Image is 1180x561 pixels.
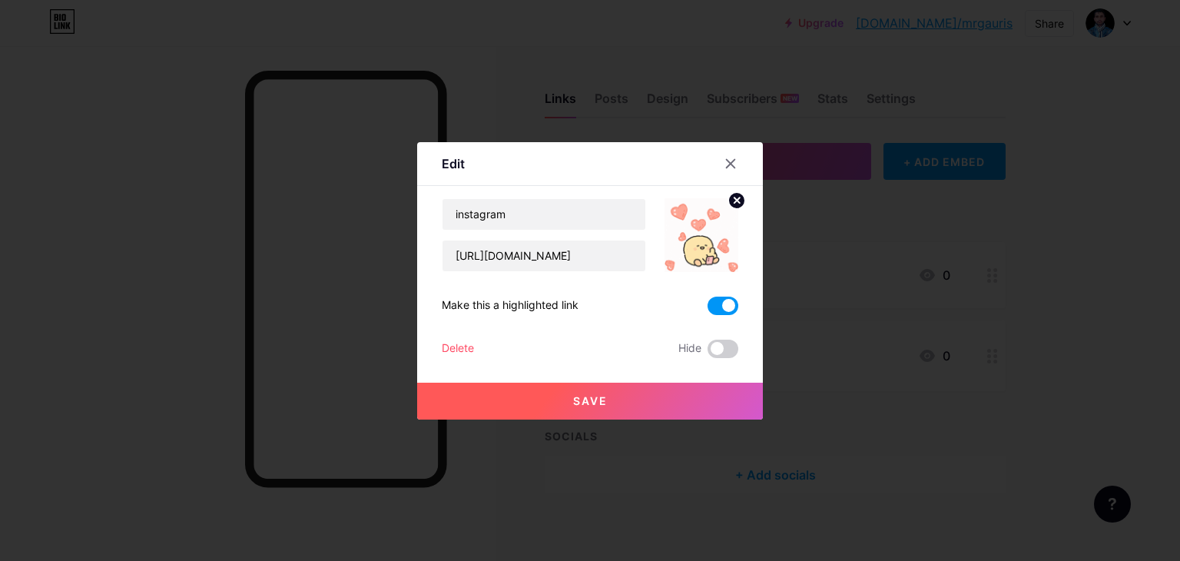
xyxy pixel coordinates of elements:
img: link_thumbnail [665,198,738,272]
div: Make this a highlighted link [442,297,578,315]
span: Hide [678,340,701,358]
div: Edit [442,154,465,173]
span: Save [573,394,608,407]
button: Save [417,383,763,420]
div: Delete [442,340,474,358]
input: Title [442,199,645,230]
input: URL [442,241,645,271]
